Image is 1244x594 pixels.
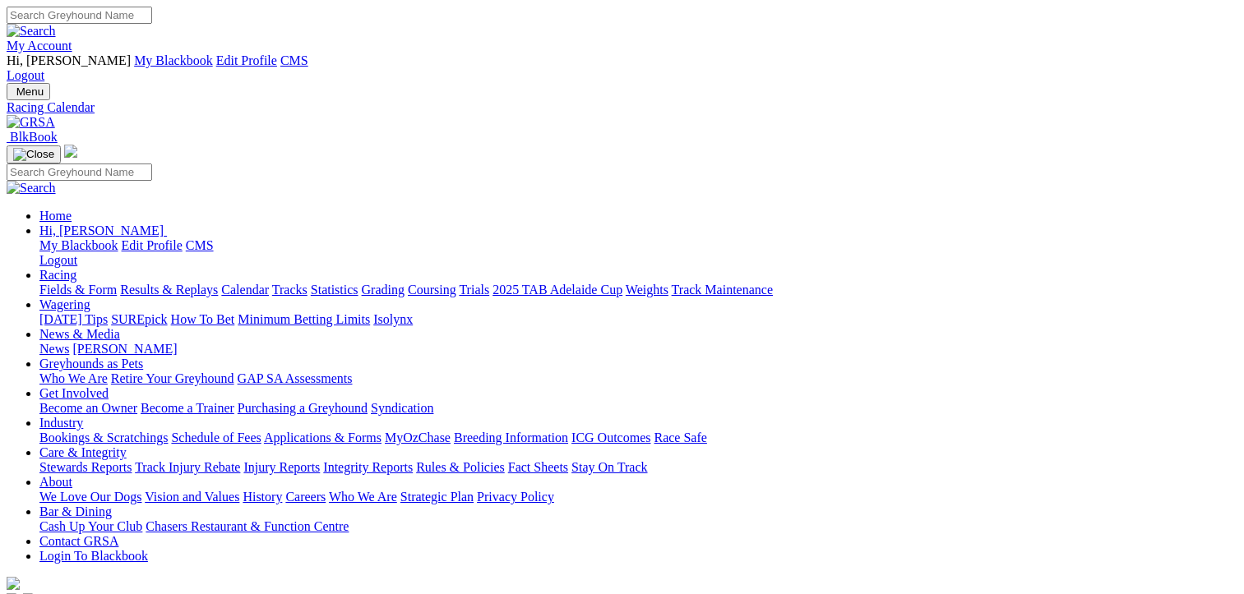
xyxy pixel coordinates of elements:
[7,7,152,24] input: Search
[216,53,277,67] a: Edit Profile
[416,460,505,474] a: Rules & Policies
[323,460,413,474] a: Integrity Reports
[186,238,214,252] a: CMS
[493,283,622,297] a: 2025 TAB Adelaide Cup
[135,460,240,474] a: Track Injury Rebate
[7,115,55,130] img: GRSA
[371,401,433,415] a: Syndication
[221,283,269,297] a: Calendar
[39,519,1237,534] div: Bar & Dining
[373,312,413,326] a: Isolynx
[39,342,1237,357] div: News & Media
[39,490,141,504] a: We Love Our Dogs
[238,312,370,326] a: Minimum Betting Limits
[362,283,405,297] a: Grading
[39,238,1237,268] div: Hi, [PERSON_NAME]
[141,401,234,415] a: Become a Trainer
[64,145,77,158] img: logo-grsa-white.png
[7,163,152,181] input: Search
[10,130,58,144] span: BlkBook
[39,460,1237,475] div: Care & Integrity
[654,431,706,444] a: Race Safe
[7,130,58,144] a: BlkBook
[39,401,1237,416] div: Get Involved
[39,504,112,518] a: Bar & Dining
[120,283,218,297] a: Results & Replays
[459,283,489,297] a: Trials
[454,431,568,444] a: Breeding Information
[13,148,54,161] img: Close
[39,342,69,356] a: News
[243,460,320,474] a: Injury Reports
[672,283,773,297] a: Track Maintenance
[39,327,120,341] a: News & Media
[39,357,143,371] a: Greyhounds as Pets
[39,312,1237,327] div: Wagering
[145,490,239,504] a: Vision and Values
[39,238,118,252] a: My Blackbook
[39,475,72,489] a: About
[122,238,183,252] a: Edit Profile
[39,519,142,533] a: Cash Up Your Club
[16,85,44,98] span: Menu
[7,39,72,53] a: My Account
[39,460,132,474] a: Stewards Reports
[7,53,131,67] span: Hi, [PERSON_NAME]
[626,283,668,297] a: Weights
[39,283,117,297] a: Fields & Form
[39,297,90,311] a: Wagering
[508,460,568,474] a: Fact Sheets
[134,53,213,67] a: My Blackbook
[238,401,368,415] a: Purchasing a Greyhound
[111,312,167,326] a: SUREpick
[39,371,1237,386] div: Greyhounds as Pets
[264,431,382,444] a: Applications & Forms
[39,401,137,415] a: Become an Owner
[571,460,647,474] a: Stay On Track
[7,68,44,82] a: Logout
[7,181,56,196] img: Search
[7,100,1237,115] a: Racing Calendar
[39,386,109,400] a: Get Involved
[385,431,451,444] a: MyOzChase
[285,490,326,504] a: Careers
[39,283,1237,297] div: Racing
[311,283,358,297] a: Statistics
[280,53,308,67] a: CMS
[243,490,282,504] a: History
[39,223,164,237] span: Hi, [PERSON_NAME]
[111,371,234,385] a: Retire Your Greyhound
[171,431,261,444] a: Schedule of Fees
[571,431,650,444] a: ICG Outcomes
[7,145,61,163] button: Toggle navigation
[477,490,554,504] a: Privacy Policy
[408,283,456,297] a: Coursing
[39,268,76,282] a: Racing
[39,445,127,459] a: Care & Integrity
[39,534,118,548] a: Contact GRSA
[146,519,349,533] a: Chasers Restaurant & Function Centre
[171,312,235,326] a: How To Bet
[7,53,1237,83] div: My Account
[7,577,20,590] img: logo-grsa-white.png
[238,371,353,385] a: GAP SA Assessments
[39,431,1237,445] div: Industry
[272,283,308,297] a: Tracks
[39,209,72,223] a: Home
[39,431,168,444] a: Bookings & Scratchings
[72,342,177,356] a: [PERSON_NAME]
[39,490,1237,504] div: About
[7,83,50,100] button: Toggle navigation
[39,253,77,267] a: Logout
[7,24,56,39] img: Search
[400,490,474,504] a: Strategic Plan
[39,312,108,326] a: [DATE] Tips
[39,223,167,237] a: Hi, [PERSON_NAME]
[39,416,83,430] a: Industry
[39,549,148,563] a: Login To Blackbook
[329,490,397,504] a: Who We Are
[39,371,108,385] a: Who We Are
